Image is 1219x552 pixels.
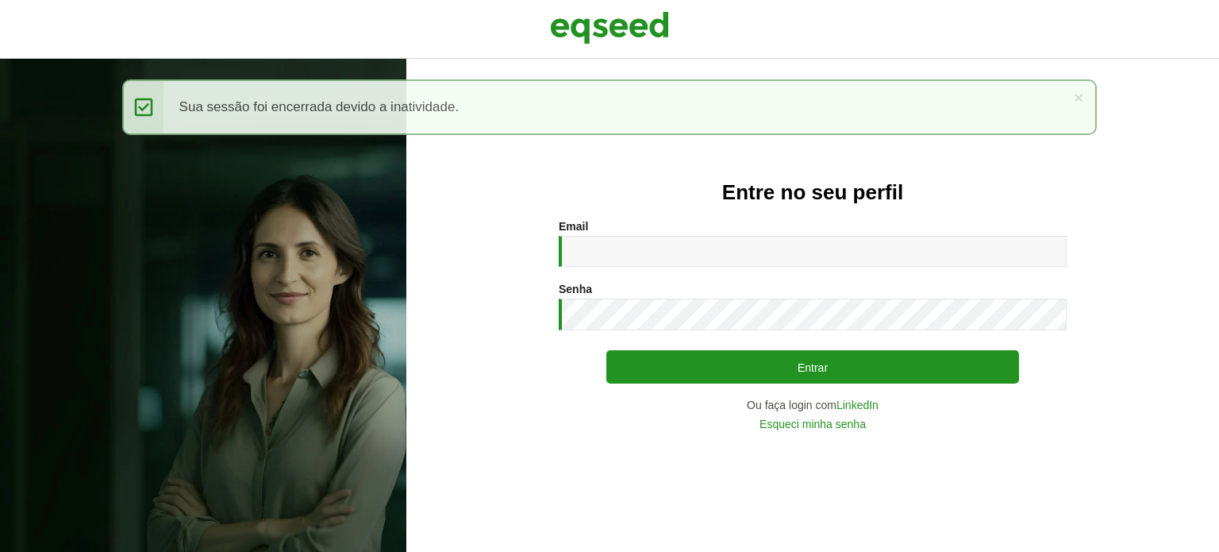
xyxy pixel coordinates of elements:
[836,400,879,411] a: LinkedIn
[759,419,866,430] a: Esqueci minha senha
[559,284,592,295] label: Senha
[1074,89,1083,106] a: ×
[438,181,1187,204] h2: Entre no seu perfil
[559,400,1067,411] div: Ou faça login com
[122,79,1098,135] div: Sua sessão foi encerrada devido a inatividade.
[606,350,1019,384] button: Entrar
[559,221,588,232] label: Email
[550,8,669,48] img: EqSeed Logo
